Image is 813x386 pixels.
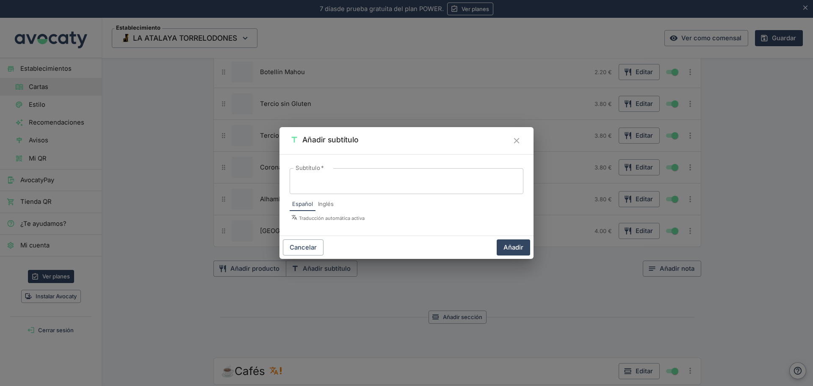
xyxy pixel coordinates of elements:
[497,239,530,255] button: Añadir
[510,134,523,147] button: Cerrar
[292,200,313,208] span: Español
[291,214,523,222] p: Traducción automática activa
[318,200,334,208] span: Inglés
[302,134,359,146] h2: Añadir subtítulo
[291,214,297,220] svg: Símbolo de traducciones
[296,164,324,172] label: Subtítulo
[283,239,324,255] button: Cancelar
